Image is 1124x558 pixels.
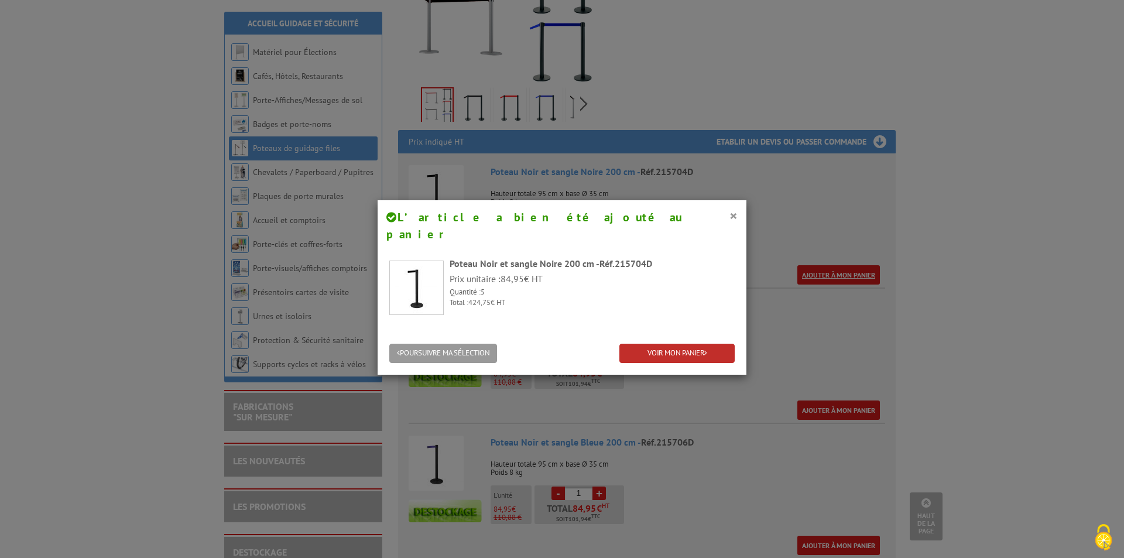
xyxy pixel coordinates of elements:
span: 5 [481,287,485,297]
p: Prix unitaire : € HT [450,272,735,286]
p: Total : € HT [450,297,735,309]
p: Quantité : [450,287,735,298]
div: Poteau Noir et sangle Noire 200 cm - [450,257,735,271]
button: × [729,208,738,223]
span: 424,75 [468,297,491,307]
h4: L’article a bien été ajouté au panier [386,209,738,242]
img: Cookies (fenêtre modale) [1089,523,1118,552]
span: 84,95 [501,273,524,285]
button: Cookies (fenêtre modale) [1083,518,1124,558]
button: POURSUIVRE MA SÉLECTION [389,344,497,363]
span: Réf.215704D [599,258,652,269]
a: VOIR MON PANIER [619,344,735,363]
